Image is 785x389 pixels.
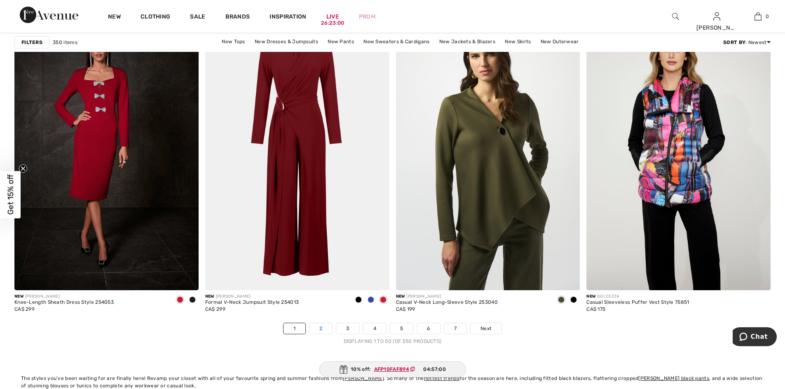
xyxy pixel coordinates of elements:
img: My Bag [755,12,762,21]
span: 350 items [53,39,77,46]
a: New Skirts [501,36,535,47]
span: 04:57:00 [423,366,445,373]
span: New [205,294,214,299]
img: Casual V-Neck Long-Sleeve Style 253040. Black [396,14,580,290]
div: Khaki [555,293,567,307]
a: 5 [390,323,413,334]
span: Get 15% off [6,175,15,215]
span: CA$ 199 [396,306,415,312]
a: Prom [359,12,375,21]
div: Deep cherry [174,293,186,307]
a: [PERSON_NAME] [343,375,384,381]
a: [PERSON_NAME] black pants [638,375,709,381]
a: New Jackets & Blazers [435,36,499,47]
div: Black [186,293,199,307]
a: New Sweaters & Cardigans [359,36,434,47]
div: Formal V-Neck Jumpsuit Style 254013 [205,300,299,305]
span: Inspiration [269,13,306,22]
a: Brands [225,13,250,22]
nav: Page navigation [14,323,771,345]
span: New [396,294,405,299]
a: 1 [284,323,305,334]
a: Sign In [713,12,720,20]
ins: AFP10FAF894 [374,366,409,372]
a: 0 [738,12,778,21]
a: New Tops [218,36,249,47]
div: [PERSON_NAME] [396,293,498,300]
div: 26:23:00 [321,19,344,27]
span: CA$ 299 [205,306,225,312]
a: 4 [363,323,386,334]
img: Knee-Length Sheath Dress Style 254053. Black [14,14,199,290]
a: Next [471,323,501,334]
iframe: Opens a widget where you can chat to one of our agents [733,327,777,348]
a: hottest trends [424,375,459,381]
a: 3 [336,323,359,334]
a: 7 [444,323,466,334]
div: : Newest [723,39,771,46]
a: Sale [190,13,205,22]
a: 2 [309,323,332,334]
a: New Pants [323,36,358,47]
span: 0 [766,13,769,20]
div: DOLCEZZA [586,293,689,300]
div: [PERSON_NAME] [205,293,299,300]
div: Merlot [377,293,389,307]
strong: Filters [21,39,42,46]
div: [PERSON_NAME] [696,23,737,32]
a: Clothing [141,13,170,22]
a: New Dresses & Jumpsuits [251,36,322,47]
span: CA$ 175 [586,306,605,312]
div: Black [352,293,365,307]
a: New Outerwear [537,36,583,47]
div: Black [567,293,580,307]
button: Close teaser [19,164,27,172]
a: 6 [417,323,440,334]
img: Formal V-Neck Jumpsuit Style 254013. Royal Sapphire 163 [205,14,389,290]
a: New [108,13,121,22]
div: Casual Sleeveless Puffer Vest Style 75851 [586,300,689,305]
a: Live26:23:00 [326,12,339,21]
img: My Info [713,12,720,21]
div: 10% off: [319,361,466,377]
div: Displaying 1 to 50 (of 350 products) [14,338,771,345]
span: Next [480,325,492,332]
div: Royal Sapphire 163 [365,293,377,307]
span: New [586,294,595,299]
div: Knee-Length Sheath Dress Style 254053 [14,300,114,305]
strong: Sort By [723,40,745,45]
img: 1ère Avenue [20,7,78,23]
div: [PERSON_NAME] [14,293,114,300]
img: search the website [672,12,679,21]
img: Gift.svg [339,365,347,374]
img: Casual Sleeveless Puffer Vest Style 75851. As sample [586,14,771,290]
div: Casual V-Neck Long-Sleeve Style 253040 [396,300,498,305]
span: CA$ 299 [14,306,35,312]
span: New [14,294,23,299]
